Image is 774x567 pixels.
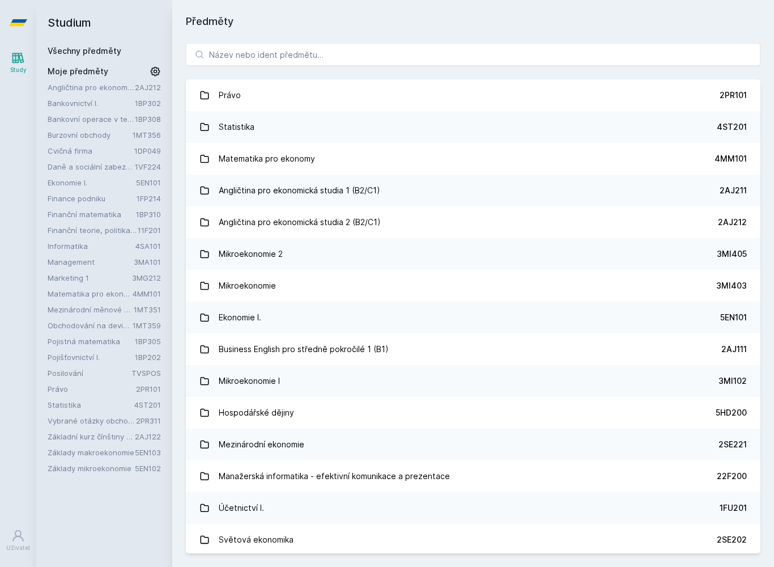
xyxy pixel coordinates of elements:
[219,528,294,551] div: Světová ekonomika
[219,179,380,202] div: Angličtina pro ekonomická studia 1 (B2/C1)
[48,256,134,268] a: Management
[48,145,134,156] a: Cvičná firma
[135,115,161,124] a: 1BP308
[219,306,261,329] div: Ekonomie I.
[186,397,760,429] a: Hospodářské dějiny 5HD200
[135,99,161,108] a: 1BP302
[48,193,137,204] a: Finance podniku
[48,129,133,141] a: Burzovní obchody
[136,416,161,425] a: 2PR311
[219,370,280,392] div: Mikroekonomie I
[720,185,747,196] div: 2AJ211
[135,353,161,362] a: 1BP202
[717,248,747,260] div: 3MI405
[219,465,450,488] div: Manažerská informatika - efektivní komunikace a prezentace
[219,116,254,138] div: Statistika
[2,523,34,558] a: Uživatel
[135,162,161,171] a: 1VF224
[219,274,276,297] div: Mikroekonomie
[135,432,161,441] a: 2AJ122
[48,431,135,442] a: Základní kurz čínštiny B (A1)
[219,497,264,519] div: Účetnictví I.
[186,365,760,397] a: Mikroekonomie I 3MI102
[186,492,760,524] a: Účetnictví I. 1FU201
[717,534,747,545] div: 2SE202
[186,14,760,29] h1: Předměty
[186,333,760,365] a: Business English pro středně pokročilé 1 (B1) 2AJ111
[219,401,294,424] div: Hospodářské dějiny
[48,98,135,109] a: Bankovnictví I.
[135,242,161,251] a: 4SA101
[219,147,315,170] div: Matematika pro ekonomy
[48,272,132,283] a: Marketing 1
[135,83,161,92] a: 2AJ212
[2,45,34,80] a: Study
[133,321,161,330] a: 1MT359
[134,257,161,266] a: 3MA101
[186,429,760,460] a: Mezinárodní ekonomie 2SE221
[133,289,161,298] a: 4MM101
[48,399,134,411] a: Statistika
[48,177,136,188] a: Ekonomie I.
[716,407,747,418] div: 5HD200
[135,464,161,473] a: 5EN102
[186,302,760,333] a: Ekonomie I. 5EN101
[219,243,283,265] div: Mikroekonomie 2
[6,544,30,552] div: Uživatel
[48,304,134,315] a: Mezinárodní měnové a finanční instituce
[720,90,747,101] div: 2PR101
[720,312,747,323] div: 5EN101
[219,211,381,234] div: Angličtina pro ekonomická studia 2 (B2/C1)
[186,206,760,238] a: Angličtina pro ekonomická studia 2 (B2/C1) 2AJ212
[136,384,161,393] a: 2PR101
[137,194,161,203] a: 1FP214
[135,337,161,346] a: 1BP305
[186,143,760,175] a: Matematika pro ekonomy 4MM101
[186,43,760,66] input: Název nebo ident předmětu…
[48,240,135,252] a: Informatika
[48,352,135,363] a: Pojišťovnictví I.
[48,367,131,379] a: Posilování
[48,225,138,236] a: Finanční teorie, politika a instituce
[132,273,161,282] a: 3MG212
[48,415,136,426] a: Vybrané otázky obchodního práva
[134,146,161,155] a: 1DP049
[131,369,161,378] a: TVSPOS
[721,344,747,355] div: 2AJ111
[136,178,161,187] a: 5EN101
[48,383,136,395] a: Právo
[717,471,747,482] div: 22F200
[717,121,747,133] div: 4ST201
[48,46,121,56] a: Všechny předměty
[48,463,135,474] a: Základy mikroekonomie
[186,270,760,302] a: Mikroekonomie 3MI403
[136,210,161,219] a: 1BP310
[48,288,133,299] a: Matematika pro ekonomy
[718,375,747,387] div: 3MI102
[134,400,161,409] a: 4ST201
[718,439,747,450] div: 2SE221
[48,161,135,172] a: Daně a sociální zabezpečení
[186,460,760,492] a: Manažerská informatika - efektivní komunikace a prezentace 22F200
[219,338,389,361] div: Business English pro středně pokročilé 1 (B1)
[48,336,135,347] a: Pojistná matematika
[48,320,133,331] a: Obchodování na devizovém trhu
[138,226,161,235] a: 11F201
[48,113,135,125] a: Bankovní operace v teorii a praxi
[186,175,760,206] a: Angličtina pro ekonomická studia 1 (B2/C1) 2AJ211
[219,84,241,107] div: Právo
[133,130,161,139] a: 1MT356
[219,433,304,456] div: Mezinárodní ekonomie
[48,447,135,458] a: Základy makroekonomie
[134,305,161,314] a: 1MT351
[186,111,760,143] a: Statistika 4ST201
[715,153,747,164] div: 4MM101
[718,217,747,228] div: 2AJ212
[10,66,27,74] div: Study
[135,448,161,457] a: 5EN103
[186,79,760,111] a: Právo 2PR101
[720,502,747,514] div: 1FU201
[186,524,760,556] a: Světová ekonomika 2SE202
[48,82,135,93] a: Angličtina pro ekonomická studia 2 (B2/C1)
[716,280,747,291] div: 3MI403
